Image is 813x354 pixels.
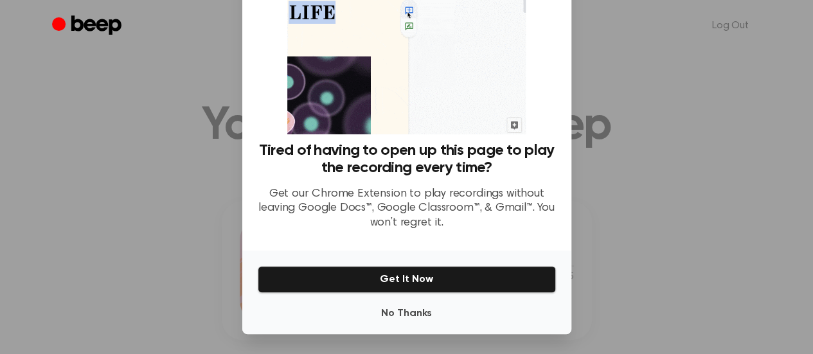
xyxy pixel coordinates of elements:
h3: Tired of having to open up this page to play the recording every time? [258,142,556,177]
a: Beep [52,13,125,39]
button: No Thanks [258,301,556,326]
a: Log Out [699,10,762,41]
button: Get It Now [258,266,556,293]
p: Get our Chrome Extension to play recordings without leaving Google Docs™, Google Classroom™, & Gm... [258,187,556,231]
